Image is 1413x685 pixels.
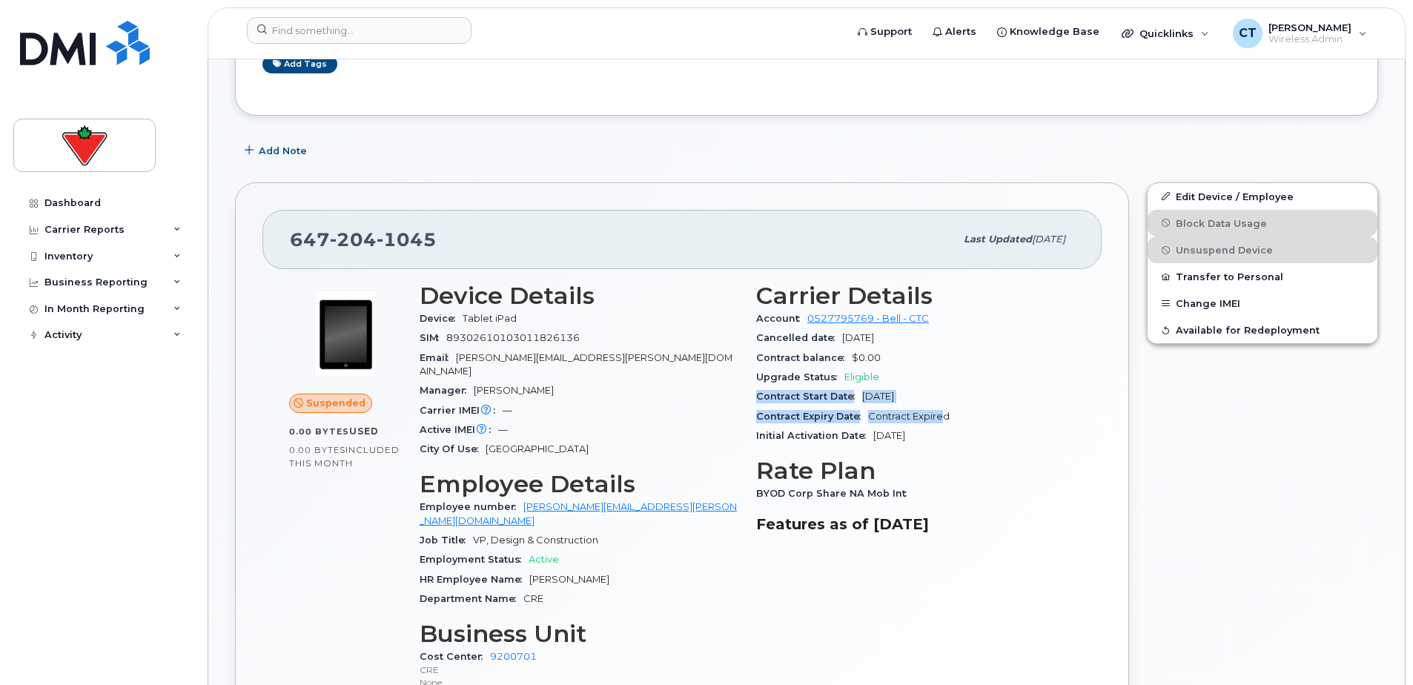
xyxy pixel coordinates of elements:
[756,457,1075,484] h3: Rate Plan
[446,332,580,343] span: 89302610103011826136
[1139,27,1194,39] span: Quicklinks
[807,313,929,324] a: 0527795769 - Bell - CTC
[756,313,807,324] span: Account
[1148,317,1377,343] button: Available for Redeployment
[235,138,320,165] button: Add Note
[1148,236,1377,263] button: Unsuspend Device
[873,430,905,441] span: [DATE]
[1222,19,1377,48] div: Chad Tardif
[756,371,844,383] span: Upgrade Status
[756,391,862,402] span: Contract Start Date
[870,24,912,39] span: Support
[289,426,349,437] span: 0.00 Bytes
[377,228,437,251] span: 1045
[420,535,473,546] span: Job Title
[420,385,474,396] span: Manager
[862,391,894,402] span: [DATE]
[420,593,523,604] span: Department Name
[420,651,490,662] span: Cost Center
[1176,245,1273,256] span: Unsuspend Device
[420,405,503,416] span: Carrier IMEI
[1239,24,1257,42] span: CT
[259,144,307,158] span: Add Note
[1148,263,1377,290] button: Transfer to Personal
[1111,19,1220,48] div: Quicklinks
[756,430,873,441] span: Initial Activation Date
[420,443,486,454] span: City Of Use
[420,471,738,497] h3: Employee Details
[289,445,345,455] span: 0.00 Bytes
[420,352,456,363] span: Email
[1148,290,1377,317] button: Change IMEI
[420,352,732,377] span: [PERSON_NAME][EMAIL_ADDRESS][PERSON_NAME][DOMAIN_NAME]
[306,396,365,410] span: Suspended
[1268,33,1351,45] span: Wireless Admin
[330,228,377,251] span: 204
[420,664,738,676] p: CRE
[420,332,446,343] span: SIM
[301,290,390,379] img: image20231002-3703462-fz3vdb.jpeg
[844,371,879,383] span: Eligible
[349,426,379,437] span: used
[474,385,554,396] span: [PERSON_NAME]
[420,554,529,565] span: Employment Status
[842,332,874,343] span: [DATE]
[847,17,922,47] a: Support
[756,411,868,422] span: Contract Expiry Date
[756,488,914,499] span: BYOD Corp Share NA Mob Int
[420,574,529,585] span: HR Employee Name
[964,234,1032,245] span: Last updated
[523,593,543,604] span: CRE
[420,501,737,526] a: [PERSON_NAME][EMAIL_ADDRESS][PERSON_NAME][DOMAIN_NAME]
[290,228,437,251] span: 647
[756,515,1075,533] h3: Features as of [DATE]
[463,313,517,324] span: Tablet iPad
[1032,234,1065,245] span: [DATE]
[247,17,471,44] input: Find something...
[420,501,523,512] span: Employee number
[490,651,537,662] a: 9200701
[420,621,738,647] h3: Business Unit
[529,554,559,565] span: Active
[420,313,463,324] span: Device
[262,55,337,73] a: Add tags
[756,282,1075,309] h3: Carrier Details
[1268,21,1351,33] span: [PERSON_NAME]
[503,405,512,416] span: —
[486,443,589,454] span: [GEOGRAPHIC_DATA]
[498,424,508,435] span: —
[922,17,987,47] a: Alerts
[945,24,976,39] span: Alerts
[1010,24,1099,39] span: Knowledge Base
[1148,183,1377,210] a: Edit Device / Employee
[852,352,881,363] span: $0.00
[529,574,609,585] span: [PERSON_NAME]
[756,352,852,363] span: Contract balance
[1148,210,1377,236] button: Block Data Usage
[420,424,498,435] span: Active IMEI
[868,411,950,422] span: Contract Expired
[987,17,1110,47] a: Knowledge Base
[756,332,842,343] span: Cancelled date
[1176,325,1320,336] span: Available for Redeployment
[473,535,598,546] span: VP, Design & Construction
[420,282,738,309] h3: Device Details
